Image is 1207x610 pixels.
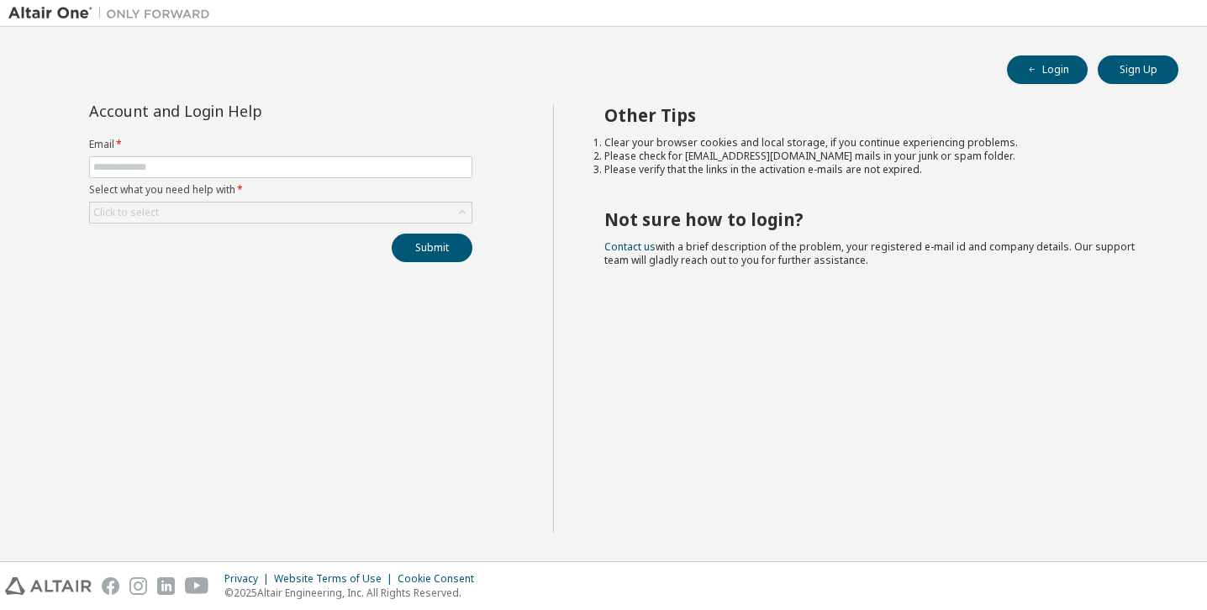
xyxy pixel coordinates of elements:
[185,577,209,595] img: youtube.svg
[89,138,472,151] label: Email
[5,577,92,595] img: altair_logo.svg
[89,183,472,197] label: Select what you need help with
[89,104,396,118] div: Account and Login Help
[274,572,398,586] div: Website Terms of Use
[157,577,175,595] img: linkedin.svg
[224,572,274,586] div: Privacy
[224,586,484,600] p: © 2025 Altair Engineering, Inc. All Rights Reserved.
[604,104,1149,126] h2: Other Tips
[8,5,219,22] img: Altair One
[604,239,1135,267] span: with a brief description of the problem, your registered e-mail id and company details. Our suppo...
[604,150,1149,163] li: Please check for [EMAIL_ADDRESS][DOMAIN_NAME] mails in your junk or spam folder.
[604,208,1149,230] h2: Not sure how to login?
[398,572,484,586] div: Cookie Consent
[90,202,472,223] div: Click to select
[392,234,472,262] button: Submit
[1007,55,1088,84] button: Login
[102,577,119,595] img: facebook.svg
[604,163,1149,176] li: Please verify that the links in the activation e-mails are not expired.
[604,239,656,254] a: Contact us
[1098,55,1178,84] button: Sign Up
[93,206,159,219] div: Click to select
[129,577,147,595] img: instagram.svg
[604,136,1149,150] li: Clear your browser cookies and local storage, if you continue experiencing problems.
